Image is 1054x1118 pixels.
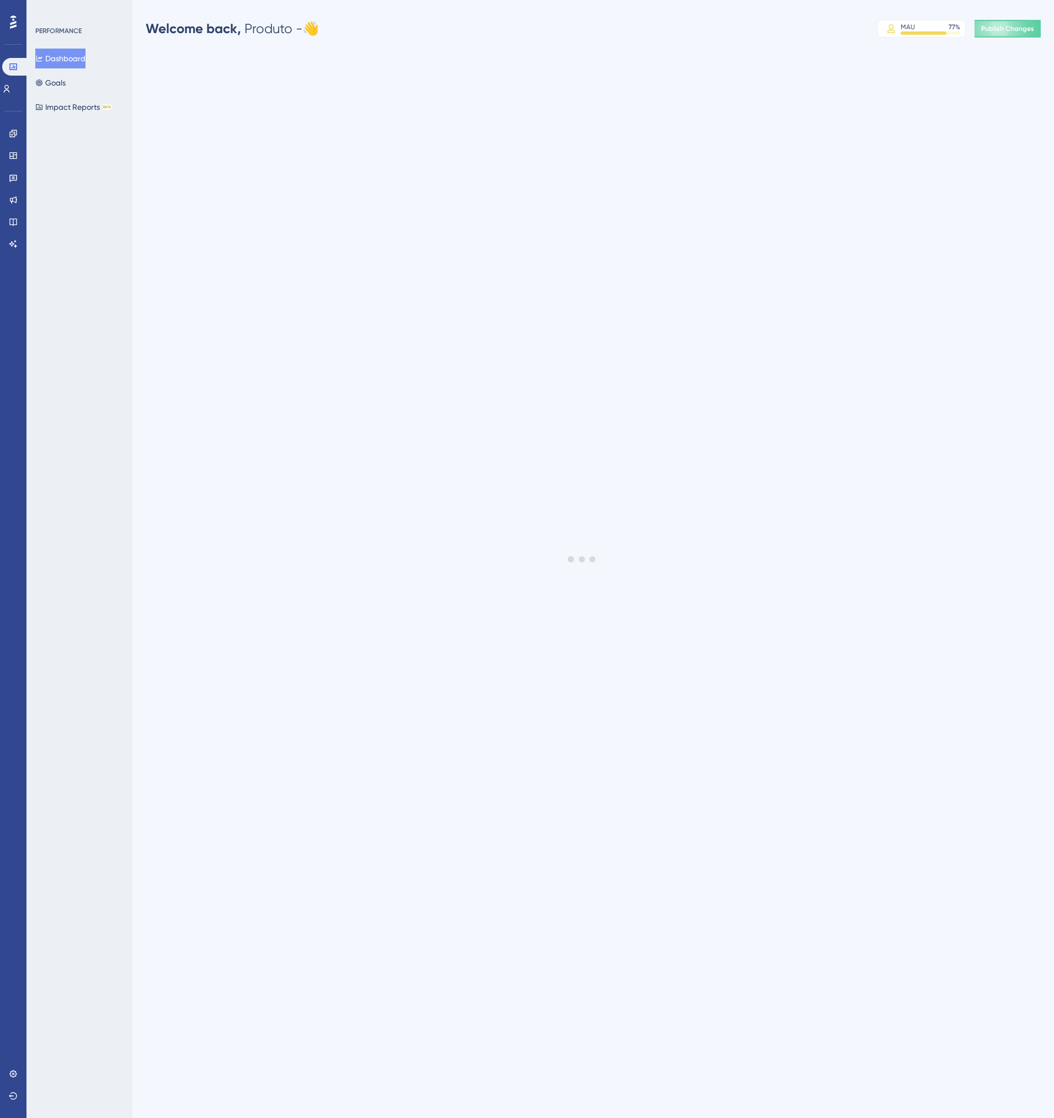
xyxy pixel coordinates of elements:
[949,23,960,31] div: 77 %
[901,23,915,31] div: MAU
[35,73,66,93] button: Goals
[102,104,112,110] div: BETA
[35,49,86,68] button: Dashboard
[146,20,319,38] div: Produto - 👋
[35,26,82,35] div: PERFORMANCE
[146,20,241,36] span: Welcome back,
[35,97,112,117] button: Impact ReportsBETA
[981,24,1034,33] span: Publish Changes
[975,20,1041,38] button: Publish Changes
